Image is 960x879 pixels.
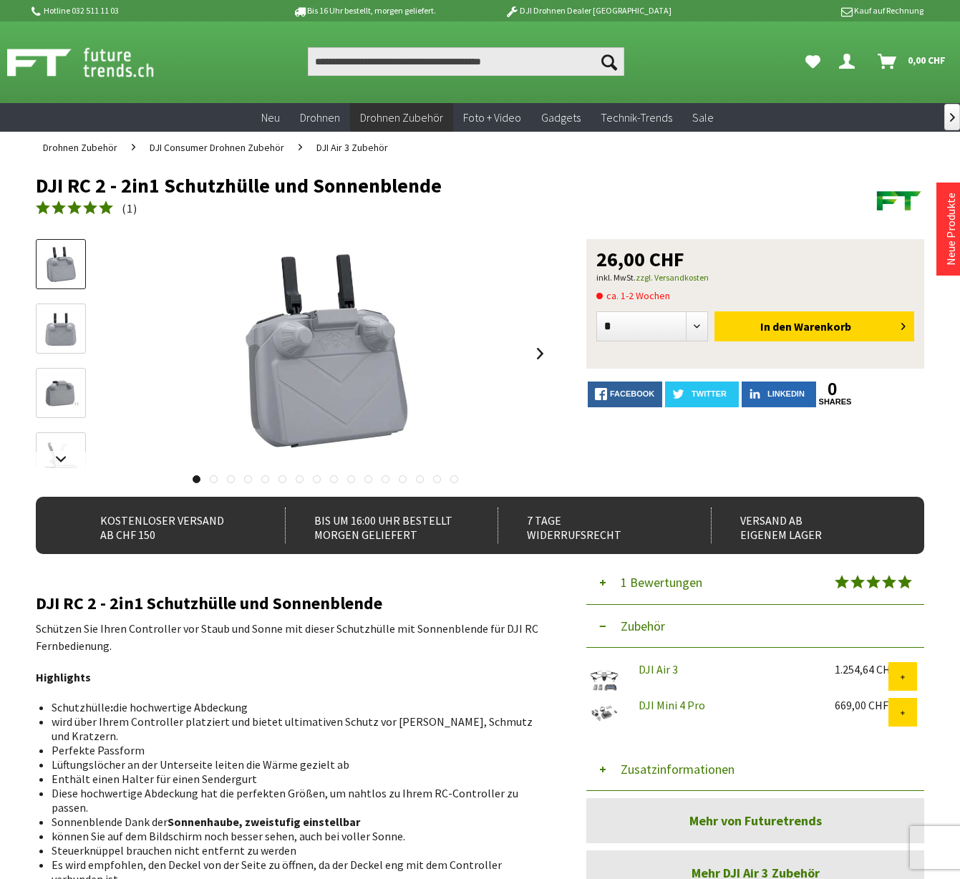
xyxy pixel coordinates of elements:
div: Kostenloser Versand ab CHF 150 [72,508,259,543]
a: Technik-Trends [591,103,682,132]
h1: DJI RC 2 - 2in1 Schutzhülle und Sonnenblende [36,175,747,196]
span: In den [760,319,792,334]
span: twitter [692,389,727,398]
span: 26,00 CHF [596,249,684,269]
img: DJI Air 3 [586,662,622,698]
img: Shop Futuretrends - zur Startseite wechseln [7,44,185,80]
button: Suchen [594,47,624,76]
a: Mehr von Futuretrends [586,798,924,843]
li: Steuerknüppel brauchen nicht entfernt zu werden [52,843,540,858]
span: ( ) [122,201,137,215]
button: In den Warenkorb [714,311,914,341]
span:  [950,113,955,122]
a: DJI Consumer Drohnen Zubehör [142,132,291,163]
a: Foto + Video [453,103,531,132]
p: DJI Drohnen Dealer [GEOGRAPHIC_DATA] [476,2,699,19]
div: 669,00 CHF [835,698,888,712]
button: Zusatzinformationen [586,748,924,791]
img: Futuretrends [874,175,924,225]
span: Neu [261,110,280,125]
span: Warenkorb [794,319,851,334]
a: Sale [682,103,724,132]
a: twitter [665,382,739,407]
span: Gadgets [541,110,581,125]
a: DJI Air 3 [639,662,678,676]
h2: DJI RC 2 - 2in1 Schutzhülle und Sonnenblende [36,594,551,613]
li: Perfekte Passform [52,743,540,757]
a: zzgl. Versandkosten [636,272,709,283]
span: Drohnen Zubehör [360,110,443,125]
a: DJI Air 3 Zubehör [309,132,395,163]
strong: : [110,700,113,714]
span: facebook [610,389,654,398]
li: Enthält einen Halter für einen Sendergurt [52,772,540,786]
a: facebook [588,382,661,407]
strong: Highlights [36,670,91,684]
img: DJI RC 2 - 2in1 Schutzhülle und Sonnenblende [211,239,440,468]
li: Sonnenblende Dank der [52,815,540,829]
a: Neue Produkte [944,193,958,266]
p: Schützen Sie Ihren Controller vor Staub und Sonne mit dieser Schutzhülle mit Sonnenblende für DJI... [36,620,551,654]
span: Technik-Trends [601,110,672,125]
div: Versand ab eigenem Lager [711,508,898,543]
img: DJI Mini 4 Pro [586,698,622,727]
p: inkl. MwSt. [596,269,914,286]
span: DJI Consumer Drohnen Zubehör [150,141,284,154]
span: ca. 1-2 Wochen [596,287,670,304]
strong: Sonnenhaube, zweistufig einstellbar [168,815,360,829]
a: Meine Favoriten [798,47,828,76]
span: LinkedIn [767,389,805,398]
input: Produkt, Marke, Kategorie, EAN, Artikelnummer… [308,47,624,76]
img: Vorschau: DJI RC 2 - 2in1 Schutzhülle und Sonnenblende [40,244,82,286]
span: Foto + Video [463,110,521,125]
li: Diese hochwertige Abdeckung hat die perfekten Größen, um nahtlos zu Ihrem RC-Controller zu passen. [52,786,540,815]
div: Bis um 16:00 Uhr bestellt Morgen geliefert [285,508,472,543]
p: Hotline 032 511 11 03 [29,2,253,19]
span: DJI Air 3 Zubehör [316,141,388,154]
li: wird über Ihrem Controller platziert und bietet ultimativen Schutz vor [PERSON_NAME], Schmutz und... [52,714,540,743]
div: 7 Tage Widerrufsrecht [498,508,685,543]
span: Drohnen [300,110,340,125]
p: Kauf auf Rechnung [700,2,923,19]
a: Warenkorb [872,47,953,76]
button: 1 Bewertungen [586,561,924,605]
span: Drohnen Zubehör [43,141,117,154]
div: 1.254,64 CHF [835,662,888,676]
a: (1) [36,200,137,218]
span: 1 [127,201,133,215]
a: Drohnen Zubehör [36,132,125,163]
a: Gadgets [531,103,591,132]
span: Sale [692,110,714,125]
a: Neu [251,103,290,132]
a: Dein Konto [833,47,866,76]
li: Lüftungslöcher an der Unterseite leiten die Wärme gezielt ab [52,757,540,772]
p: Bis 16 Uhr bestellt, morgen geliefert. [253,2,476,19]
li: Schutzhülle die hochwertige Abdeckung [52,700,540,714]
a: Drohnen Zubehör [350,103,453,132]
a: LinkedIn [742,382,815,407]
li: können Sie auf dem Bildschirm noch besser sehen, auch bei voller Sonne. [52,829,540,843]
a: 0 [819,382,846,397]
a: Drohnen [290,103,350,132]
span: 0,00 CHF [908,49,946,72]
button: Zubehör [586,605,924,648]
a: DJI Mini 4 Pro [639,698,705,712]
a: shares [819,397,846,407]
